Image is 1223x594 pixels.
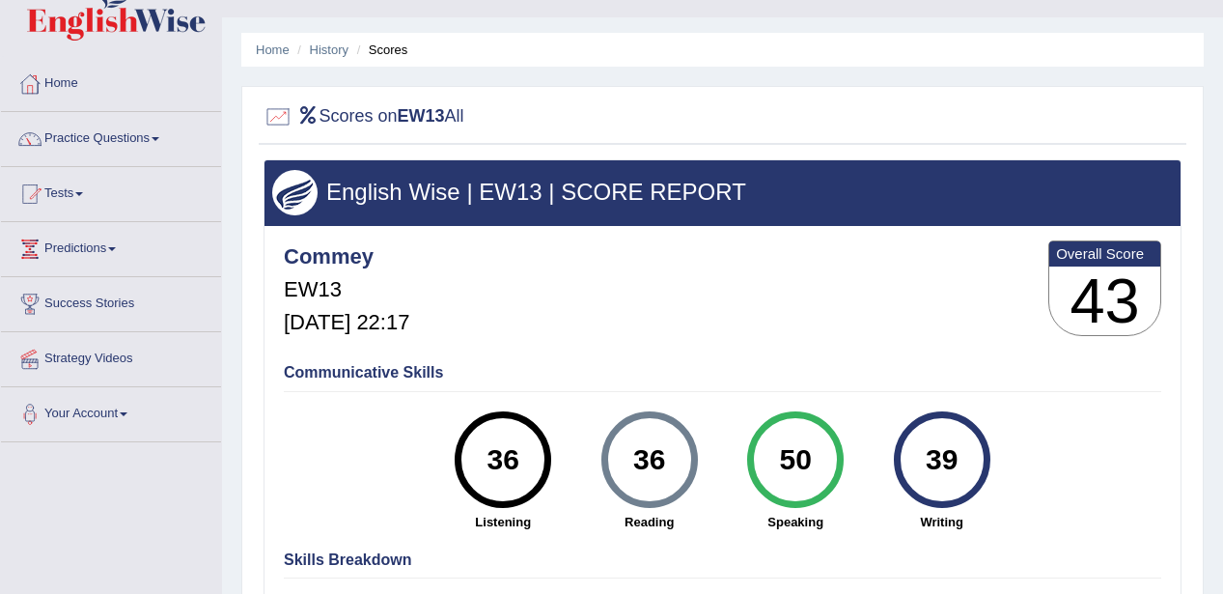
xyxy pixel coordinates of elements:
[1,112,221,160] a: Practice Questions
[272,180,1173,205] h3: English Wise | EW13 | SCORE REPORT
[310,42,348,57] a: History
[1,332,221,381] a: Strategy Videos
[284,364,1161,382] h4: Communicative Skills
[272,170,318,215] img: wings.png
[284,245,409,269] h4: Commey
[1049,267,1160,336] h3: 43
[284,278,409,301] h5: EW13
[439,513,566,531] strong: Listening
[761,419,831,500] div: 50
[1,277,221,325] a: Success Stories
[586,513,712,531] strong: Reading
[906,419,977,500] div: 39
[352,41,408,59] li: Scores
[398,106,445,126] b: EW13
[264,102,464,131] h2: Scores on All
[1,167,221,215] a: Tests
[284,552,1161,569] h4: Skills Breakdown
[256,42,290,57] a: Home
[1,387,221,436] a: Your Account
[1,222,221,270] a: Predictions
[1,57,221,105] a: Home
[284,311,409,334] h5: [DATE] 22:17
[468,419,539,500] div: 36
[1056,245,1154,262] b: Overall Score
[732,513,858,531] strong: Speaking
[614,419,684,500] div: 36
[878,513,1005,531] strong: Writing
